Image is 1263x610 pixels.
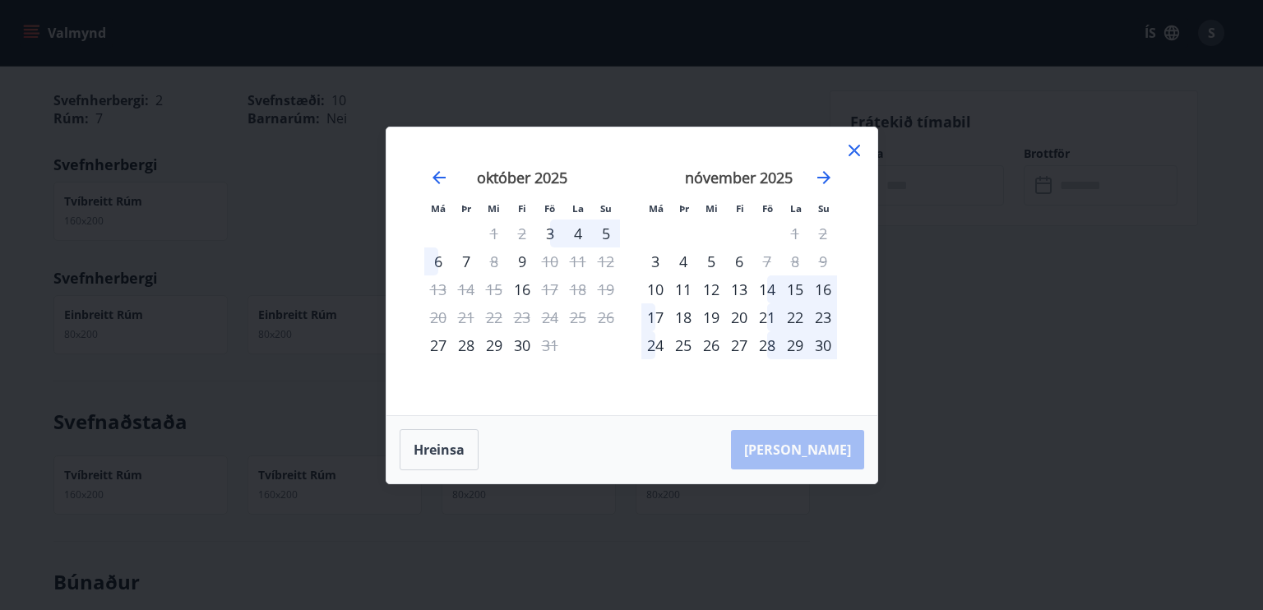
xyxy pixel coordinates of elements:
td: Not available. miðvikudagur, 8. október 2025 [480,247,508,275]
div: 20 [725,303,753,331]
td: Choose fimmtudagur, 16. október 2025 as your check-in date. It’s available. [508,275,536,303]
td: Not available. föstudagur, 17. október 2025 [536,275,564,303]
td: Choose fimmtudagur, 27. nóvember 2025 as your check-in date. It’s available. [725,331,753,359]
td: Choose föstudagur, 14. nóvember 2025 as your check-in date. It’s available. [753,275,781,303]
div: 15 [781,275,809,303]
td: Choose mánudagur, 24. nóvember 2025 as your check-in date. It’s available. [641,331,669,359]
div: 17 [641,303,669,331]
td: Choose þriðjudagur, 11. nóvember 2025 as your check-in date. It’s available. [669,275,697,303]
td: Not available. laugardagur, 8. nóvember 2025 [781,247,809,275]
td: Choose föstudagur, 21. nóvember 2025 as your check-in date. It’s available. [753,303,781,331]
td: Choose mánudagur, 27. október 2025 as your check-in date. It’s available. [424,331,452,359]
td: Choose sunnudagur, 30. nóvember 2025 as your check-in date. It’s available. [809,331,837,359]
div: 27 [725,331,753,359]
div: Aðeins innritun í boði [508,247,536,275]
div: 4 [564,220,592,247]
td: Choose föstudagur, 28. nóvember 2025 as your check-in date. It’s available. [753,331,781,359]
small: Fö [544,202,555,215]
td: Choose þriðjudagur, 28. október 2025 as your check-in date. It’s available. [452,331,480,359]
td: Choose laugardagur, 4. október 2025 as your check-in date. It’s available. [564,220,592,247]
td: Choose mánudagur, 6. október 2025 as your check-in date. It’s available. [424,247,452,275]
div: 23 [809,303,837,331]
td: Choose þriðjudagur, 4. nóvember 2025 as your check-in date. It’s available. [669,247,697,275]
div: 12 [697,275,725,303]
td: Choose sunnudagur, 5. október 2025 as your check-in date. It’s available. [592,220,620,247]
div: 19 [697,303,725,331]
td: Not available. föstudagur, 7. nóvember 2025 [753,247,781,275]
div: 13 [725,275,753,303]
div: Move forward to switch to the next month. [814,168,834,187]
div: 6 [424,247,452,275]
td: Not available. föstudagur, 31. október 2025 [536,331,564,359]
div: Calendar [406,147,858,395]
small: Su [600,202,612,215]
div: Move backward to switch to the previous month. [429,168,449,187]
td: Choose miðvikudagur, 19. nóvember 2025 as your check-in date. It’s available. [697,303,725,331]
div: 18 [669,303,697,331]
small: Fö [762,202,773,215]
td: Not available. miðvikudagur, 15. október 2025 [480,275,508,303]
td: Choose miðvikudagur, 29. október 2025 as your check-in date. It’s available. [480,331,508,359]
div: 29 [480,331,508,359]
div: Aðeins útritun í boði [480,220,508,247]
div: 6 [725,247,753,275]
small: La [790,202,802,215]
td: Not available. laugardagur, 18. október 2025 [564,275,592,303]
td: Choose laugardagur, 29. nóvember 2025 as your check-in date. It’s available. [781,331,809,359]
td: Not available. föstudagur, 10. október 2025 [536,247,564,275]
td: Choose þriðjudagur, 7. október 2025 as your check-in date. It’s available. [452,247,480,275]
div: Aðeins innritun í boði [424,331,452,359]
td: Choose fimmtudagur, 6. nóvember 2025 as your check-in date. It’s available. [725,247,753,275]
small: Su [818,202,830,215]
div: 5 [697,247,725,275]
small: Þr [679,202,689,215]
div: 28 [753,331,781,359]
td: Choose laugardagur, 15. nóvember 2025 as your check-in date. It’s available. [781,275,809,303]
td: Choose fimmtudagur, 9. október 2025 as your check-in date. It’s available. [508,247,536,275]
div: 11 [669,275,697,303]
td: Not available. mánudagur, 20. október 2025 [424,303,452,331]
div: Aðeins útritun í boði [480,247,508,275]
div: Aðeins útritun í boði [536,275,564,303]
div: 4 [669,247,697,275]
td: Choose mánudagur, 10. nóvember 2025 as your check-in date. It’s available. [641,275,669,303]
div: Aðeins útritun í boði [536,247,564,275]
td: Not available. mánudagur, 13. október 2025 [424,275,452,303]
small: Fi [518,202,526,215]
td: Choose mánudagur, 17. nóvember 2025 as your check-in date. It’s available. [641,303,669,331]
td: Not available. sunnudagur, 12. október 2025 [592,247,620,275]
td: Choose sunnudagur, 23. nóvember 2025 as your check-in date. It’s available. [809,303,837,331]
div: 7 [452,247,480,275]
td: Choose fimmtudagur, 20. nóvember 2025 as your check-in date. It’s available. [725,303,753,331]
small: Mi [706,202,718,215]
td: Not available. fimmtudagur, 2. október 2025 [508,220,536,247]
div: 29 [781,331,809,359]
div: Aðeins útritun í boði [536,331,564,359]
td: Choose þriðjudagur, 25. nóvember 2025 as your check-in date. It’s available. [669,331,697,359]
td: Choose þriðjudagur, 18. nóvember 2025 as your check-in date. It’s available. [669,303,697,331]
td: Not available. miðvikudagur, 1. október 2025 [480,220,508,247]
small: Má [431,202,446,215]
td: Choose miðvikudagur, 5. nóvember 2025 as your check-in date. It’s available. [697,247,725,275]
div: 28 [452,331,480,359]
div: 5 [592,220,620,247]
div: Aðeins innritun í boði [641,247,669,275]
td: Choose föstudagur, 3. október 2025 as your check-in date. It’s available. [536,220,564,247]
td: Not available. sunnudagur, 2. nóvember 2025 [809,220,837,247]
td: Choose laugardagur, 22. nóvember 2025 as your check-in date. It’s available. [781,303,809,331]
div: 21 [753,303,781,331]
div: 25 [669,331,697,359]
td: Not available. fimmtudagur, 23. október 2025 [508,303,536,331]
td: Not available. sunnudagur, 9. nóvember 2025 [809,247,837,275]
div: 30 [809,331,837,359]
small: Fi [736,202,744,215]
small: Má [649,202,664,215]
td: Not available. þriðjudagur, 21. október 2025 [452,303,480,331]
td: Not available. föstudagur, 24. október 2025 [536,303,564,331]
strong: nóvember 2025 [685,168,793,187]
td: Not available. laugardagur, 25. október 2025 [564,303,592,331]
td: Not available. miðvikudagur, 22. október 2025 [480,303,508,331]
td: Not available. laugardagur, 1. nóvember 2025 [781,220,809,247]
td: Not available. sunnudagur, 26. október 2025 [592,303,620,331]
div: 14 [753,275,781,303]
